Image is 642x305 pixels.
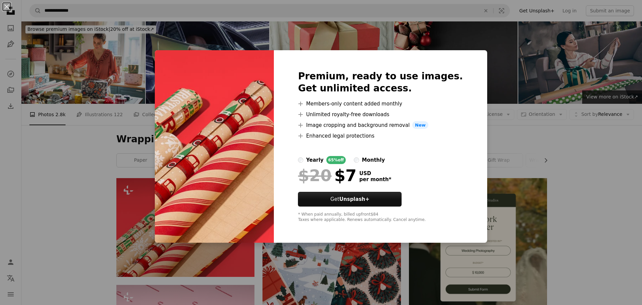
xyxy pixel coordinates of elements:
[359,170,391,176] span: USD
[298,167,331,184] span: $20
[412,121,428,129] span: New
[298,100,463,108] li: Members-only content added monthly
[298,167,356,184] div: $7
[306,156,323,164] div: yearly
[298,70,463,94] h2: Premium, ready to use images. Get unlimited access.
[339,196,369,202] strong: Unsplash+
[354,157,359,163] input: monthly
[298,110,463,119] li: Unlimited royalty-free downloads
[298,157,303,163] input: yearly65%off
[298,212,463,223] div: * When paid annually, billed upfront $84 Taxes where applicable. Renews automatically. Cancel any...
[298,121,463,129] li: Image cropping and background removal
[155,50,274,243] img: premium_photo-1698846880402-9115534e06e5
[326,156,346,164] div: 65% off
[298,132,463,140] li: Enhanced legal protections
[359,176,391,182] span: per month *
[362,156,385,164] div: monthly
[298,192,402,207] button: GetUnsplash+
